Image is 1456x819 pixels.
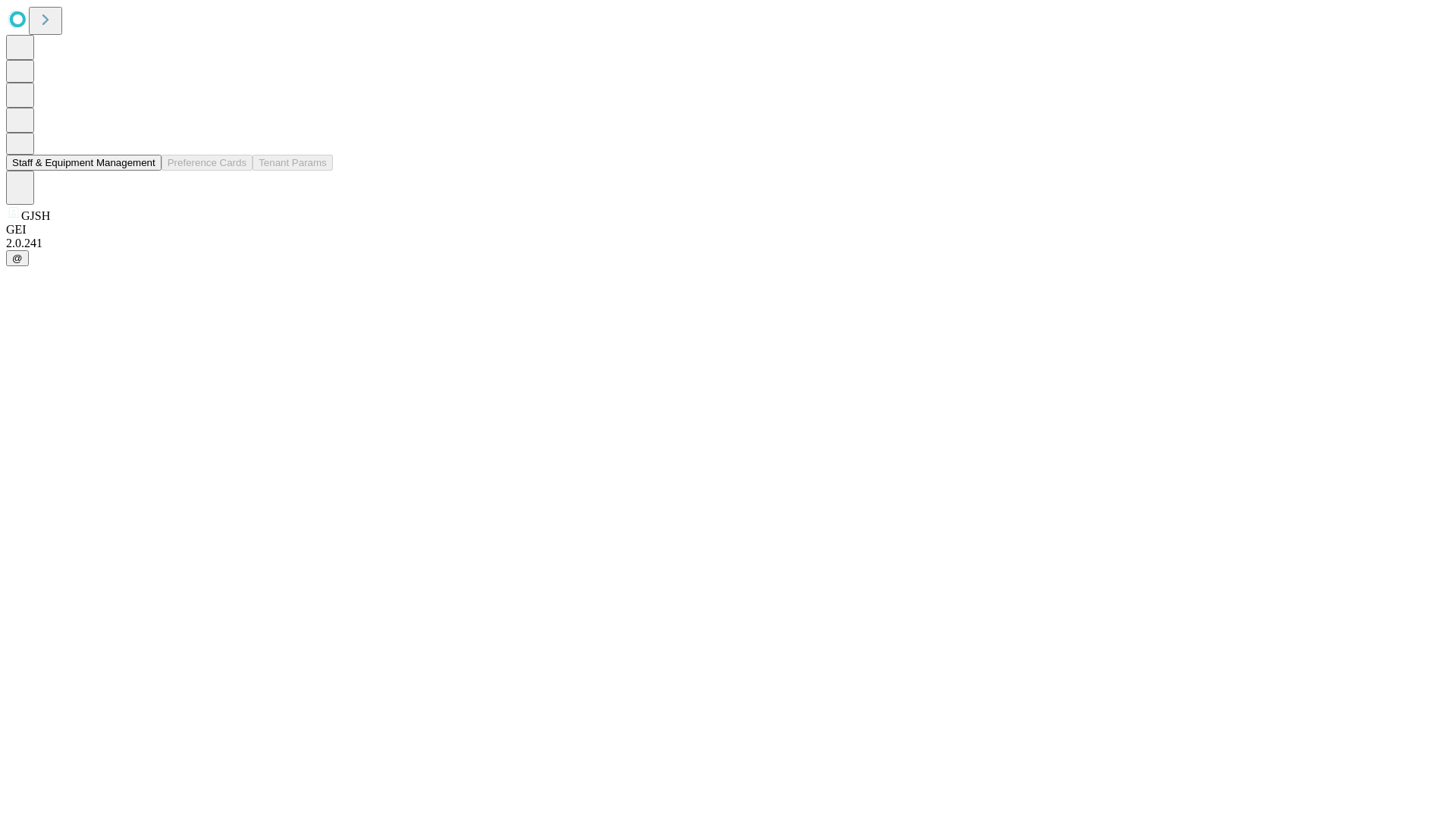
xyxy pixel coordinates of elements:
[6,250,29,266] button: @
[21,209,50,222] span: GJSH
[6,223,1450,237] div: GEI
[6,237,1450,250] div: 2.0.241
[162,155,253,171] button: Preference Cards
[253,155,333,171] button: Tenant Params
[6,155,162,171] button: Staff & Equipment Management
[12,253,23,264] span: @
